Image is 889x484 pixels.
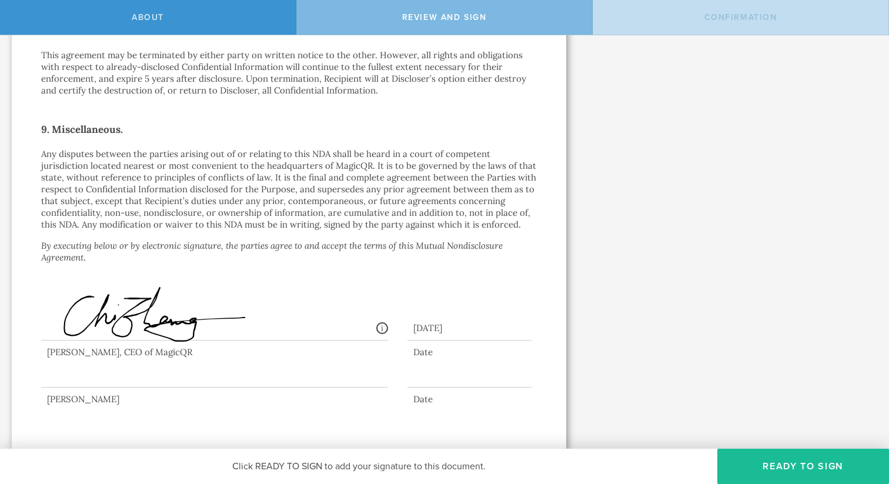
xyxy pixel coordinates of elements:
button: Ready to Sign [717,449,889,484]
span: Confirmation [704,12,777,22]
span: Review and sign [402,12,487,22]
div: Date [407,393,532,405]
p: This agreement may be terminated by either party on written notice to the other. However, all rig... [41,49,537,96]
span: About [132,12,164,22]
iframe: Chat Widget [830,392,889,449]
p: . [41,240,537,263]
div: [PERSON_NAME] [41,393,388,405]
i: By executing below or by electronic signature, the parties agree to and accept the terms of this ... [41,240,503,263]
div: [DATE] [407,311,532,341]
h2: 9. Miscellaneous. [41,120,537,139]
img: xbmHq89AAAAAElFTkSuQmCC [47,279,282,343]
p: Any disputes between the parties arising out of or relating to this NDA shall be heard in a court... [41,148,537,231]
